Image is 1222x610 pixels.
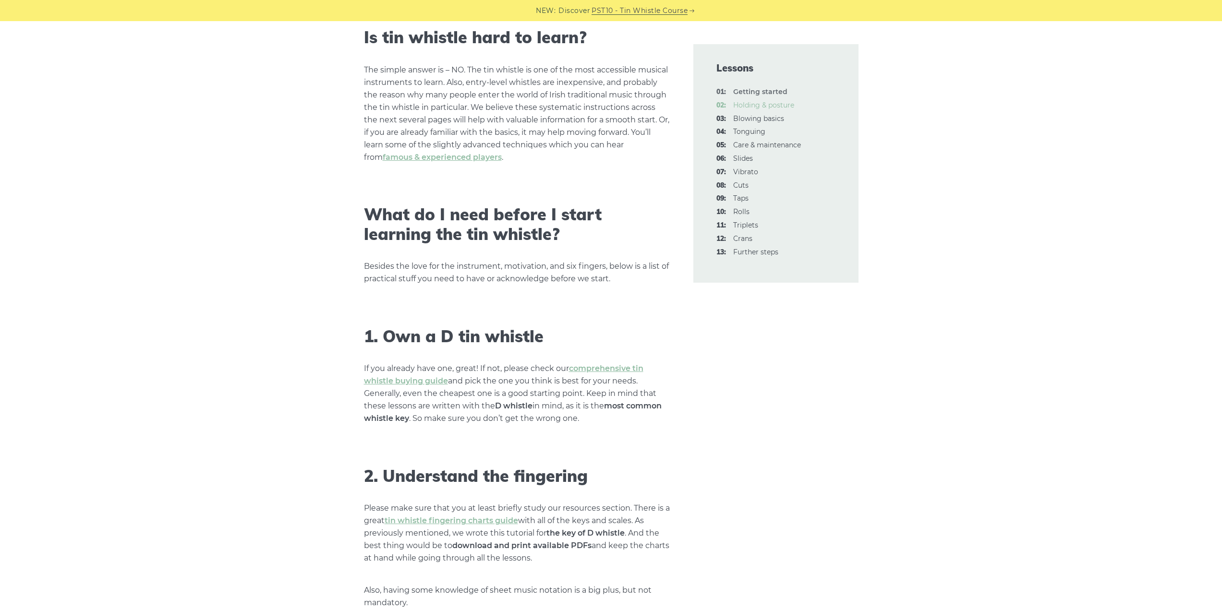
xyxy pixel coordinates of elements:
[733,181,749,190] a: 08:Cuts
[733,221,758,229] a: 11:Triplets
[716,220,726,231] span: 11:
[364,260,670,285] p: Besides the love for the instrument, motivation, and six fingers, below is a list of practical st...
[716,167,726,178] span: 07:
[716,180,726,191] span: 08:
[716,193,726,204] span: 09:
[716,100,726,111] span: 02:
[558,5,590,16] span: Discover
[716,153,726,165] span: 06:
[733,248,778,256] a: 13:Further steps
[733,194,749,203] a: 09:Taps
[364,327,670,347] h2: 1. Own a D tin whistle
[716,140,726,151] span: 05:
[733,101,794,109] a: 02:Holding & posture
[383,153,502,162] a: famous & experienced players
[733,207,750,216] a: 10:Rolls
[716,247,726,258] span: 13:
[716,86,726,98] span: 01:
[733,127,765,136] a: 04:Tonguing
[733,87,787,96] strong: Getting started
[364,28,670,48] h2: Is tin whistle hard to learn?
[733,154,753,163] a: 06:Slides
[364,362,670,425] p: If you already have one, great! If not, please check our and pick the one you think is best for y...
[452,541,592,550] strong: download and print available PDFs
[364,584,670,609] p: Also, having some knowledge of sheet music notation is a big plus, but not mandatory.
[364,502,670,564] p: Please make sure that you at least briefly study our resources section. There is a great with all...
[536,5,556,16] span: NEW:
[546,528,625,538] strong: the key of D whistle
[733,114,784,123] a: 03:Blowing basics
[716,206,726,218] span: 10:
[364,466,670,486] h2: 2. Understand the fingering
[364,205,670,244] h2: What do I need before I start learning the tin whistle?
[733,141,801,149] a: 05:Care & maintenance
[592,5,688,16] a: PST10 - Tin Whistle Course
[364,64,670,164] p: The simple answer is – NO. The tin whistle is one of the most accessible musical instruments to l...
[733,234,752,243] a: 12:Crans
[733,167,758,176] a: 07:Vibrato
[716,126,726,138] span: 04:
[716,61,835,75] span: Lessons
[716,113,726,125] span: 03:
[716,233,726,245] span: 12:
[495,401,532,410] strong: D whistle
[385,516,518,525] a: tin whistle fingering charts guide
